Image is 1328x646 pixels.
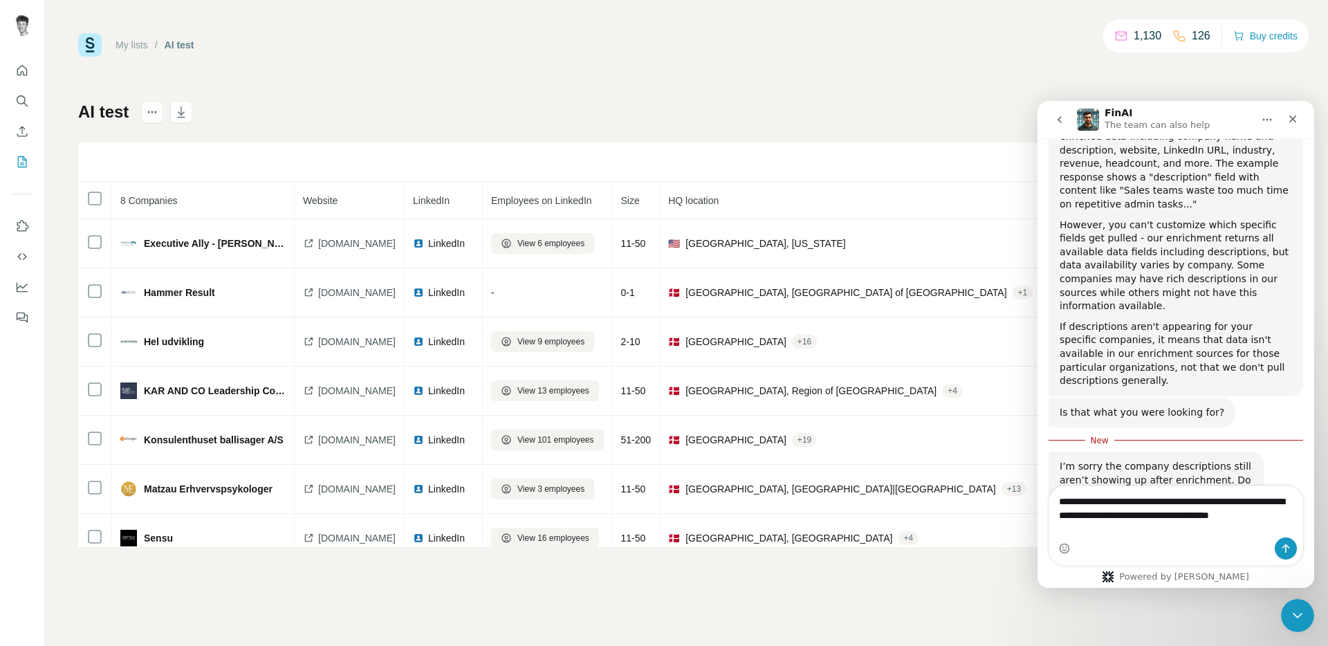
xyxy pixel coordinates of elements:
button: Search [11,89,33,113]
span: 11-50 [621,483,646,495]
span: Employees on LinkedIn [491,195,592,206]
span: 11-50 [621,385,646,396]
span: [DOMAIN_NAME] [318,482,396,496]
span: Matzau Erhvervspsykologer [144,482,273,496]
div: Is that what you were looking for? [22,305,187,319]
button: Feedback [11,305,33,330]
span: Executive Ally - [PERSON_NAME] [144,237,286,250]
div: When enrichment works successfully, you'll get enriched data including company name and descripti... [22,16,255,111]
div: I’m sorry the company descriptions still aren’t showing up after enrichment. Do you want to share... [22,359,216,427]
a: My lists [116,39,148,50]
div: + 4 [898,532,919,544]
span: [DOMAIN_NAME] [318,286,396,299]
img: LinkedIn logo [413,434,424,445]
img: company-logo [120,235,137,252]
span: Hel udvikling [144,335,204,349]
p: 1,130 [1134,28,1161,44]
span: 11-50 [621,238,646,249]
div: + 4 [942,385,963,397]
button: Dashboard [11,275,33,299]
div: + 13 [1002,483,1026,495]
img: company-logo [120,481,137,497]
span: View 101 employees [517,434,594,446]
span: 🇩🇰 [668,335,680,349]
span: 🇩🇰 [668,482,680,496]
button: Quick start [11,58,33,83]
span: - [491,287,495,298]
button: Use Surfe API [11,244,33,269]
h1: AI test [78,101,129,123]
span: View 3 employees [517,483,584,495]
img: company-logo [120,432,137,448]
button: Use Surfe on LinkedIn [11,214,33,239]
span: [DOMAIN_NAME] [318,433,396,447]
span: [GEOGRAPHIC_DATA], [GEOGRAPHIC_DATA]|[GEOGRAPHIC_DATA] [685,482,996,496]
span: [GEOGRAPHIC_DATA], [US_STATE] [685,237,846,250]
textarea: Message… [12,385,265,436]
span: HQ location [668,195,719,206]
img: company-logo [120,333,137,350]
button: Enrich CSV [11,119,33,144]
button: View 101 employees [491,430,604,450]
span: View 6 employees [517,237,584,250]
iframe: Intercom live chat [1281,599,1314,632]
img: company-logo [120,382,137,399]
img: LinkedIn logo [413,287,424,298]
img: LinkedIn logo [413,238,424,249]
img: LinkedIn logo [413,336,424,347]
button: View 6 employees [491,233,594,254]
div: + 16 [792,335,817,348]
div: However, you can't customize which specific fields get pulled - our enrichment returns all availa... [22,118,255,212]
span: LinkedIn [428,237,465,250]
div: I’m sorry the company descriptions still aren’t showing up after enrichment. Do you want to share... [11,351,227,435]
img: Avatar [11,14,33,36]
img: company-logo [120,530,137,546]
span: KAR AND CO Leadership Consulting AND Search [144,384,286,398]
span: LinkedIn [428,482,465,496]
iframe: Intercom live chat [1037,101,1314,588]
span: [DOMAIN_NAME] [318,384,396,398]
span: Sensu [144,531,173,545]
button: Buy credits [1233,26,1298,46]
div: If descriptions aren't appearing for your specific companies, it means that data isn't available ... [22,219,255,287]
li: / [155,38,158,52]
span: [GEOGRAPHIC_DATA] [685,433,786,447]
span: 51-200 [621,434,652,445]
span: [DOMAIN_NAME] [318,335,396,349]
span: LinkedIn [413,195,450,206]
span: 🇩🇰 [668,384,680,398]
button: View 3 employees [491,479,594,499]
span: [GEOGRAPHIC_DATA], Region of [GEOGRAPHIC_DATA] [685,384,937,398]
span: [GEOGRAPHIC_DATA], [GEOGRAPHIC_DATA] [685,531,892,545]
span: LinkedIn [428,531,465,545]
span: 🇩🇰 [668,531,680,545]
span: LinkedIn [428,433,465,447]
span: 🇩🇰 [668,286,680,299]
span: [GEOGRAPHIC_DATA] [685,335,786,349]
div: + 19 [792,434,817,446]
p: 126 [1192,28,1210,44]
span: [DOMAIN_NAME] [318,531,396,545]
div: Is that what you were looking for? [11,297,198,327]
span: LinkedIn [428,384,465,398]
button: View 9 employees [491,331,594,352]
img: company-logo [120,284,137,301]
span: [DOMAIN_NAME] [318,237,396,250]
span: 🇺🇸 [668,237,680,250]
span: LinkedIn [428,335,465,349]
div: AI test [165,38,194,52]
span: 11-50 [621,533,646,544]
img: LinkedIn logo [413,533,424,544]
span: Konsulenthuset ballisager A/S [144,433,284,447]
img: LinkedIn logo [413,385,424,396]
span: View 16 employees [517,532,589,544]
div: FinAI says… [11,351,266,465]
span: [GEOGRAPHIC_DATA], [GEOGRAPHIC_DATA] of [GEOGRAPHIC_DATA] [685,286,1006,299]
button: actions [141,101,163,123]
button: Emoji picker [21,442,33,453]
